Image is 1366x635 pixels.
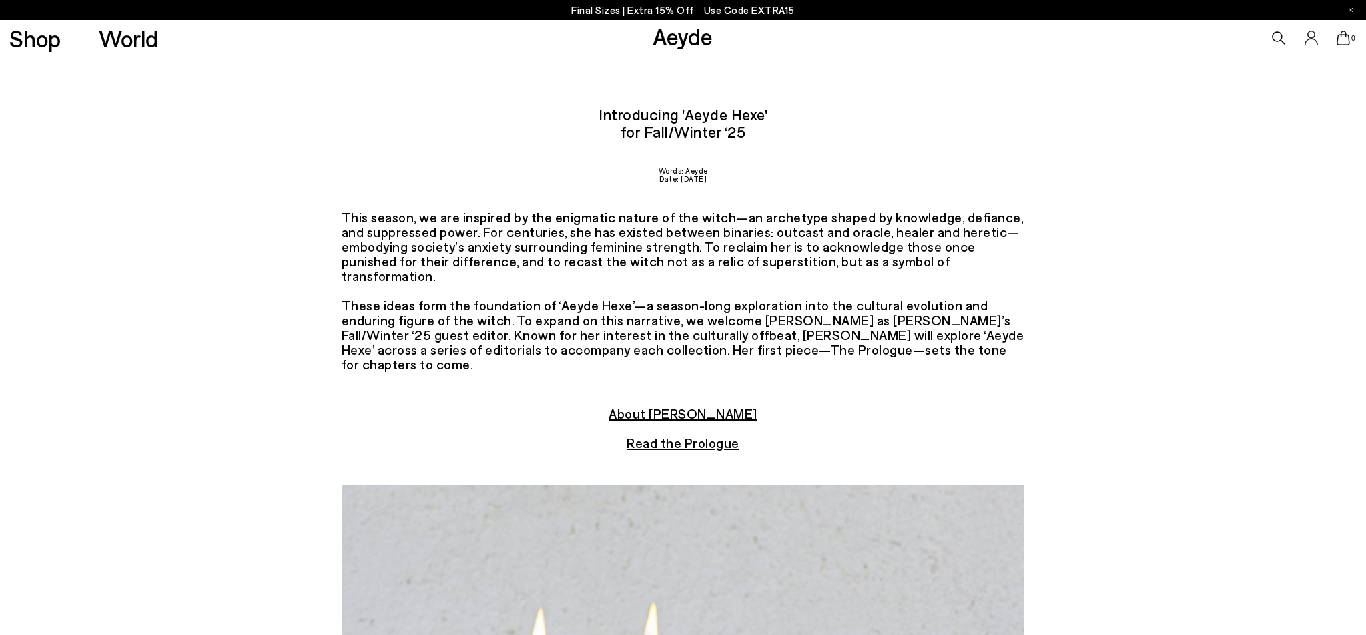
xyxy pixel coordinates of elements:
span: Navigate to /collections/ss25-final-sizes [704,4,795,16]
p: Final Sizes | Extra 15% Off [571,2,795,19]
span: 0 [1350,35,1357,42]
a: Shop [9,27,61,50]
a: Read the Prologue [627,435,739,451]
a: About [PERSON_NAME] [609,405,757,421]
a: World [99,27,158,50]
a: Aeyde [653,22,713,50]
div: This season, we are inspired by the enigmatic nature of the witch—an archetype shaped by knowledg... [342,210,1025,371]
div: Words: Aeyde Date: [DATE] [342,167,1025,183]
a: 0 [1337,31,1350,45]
